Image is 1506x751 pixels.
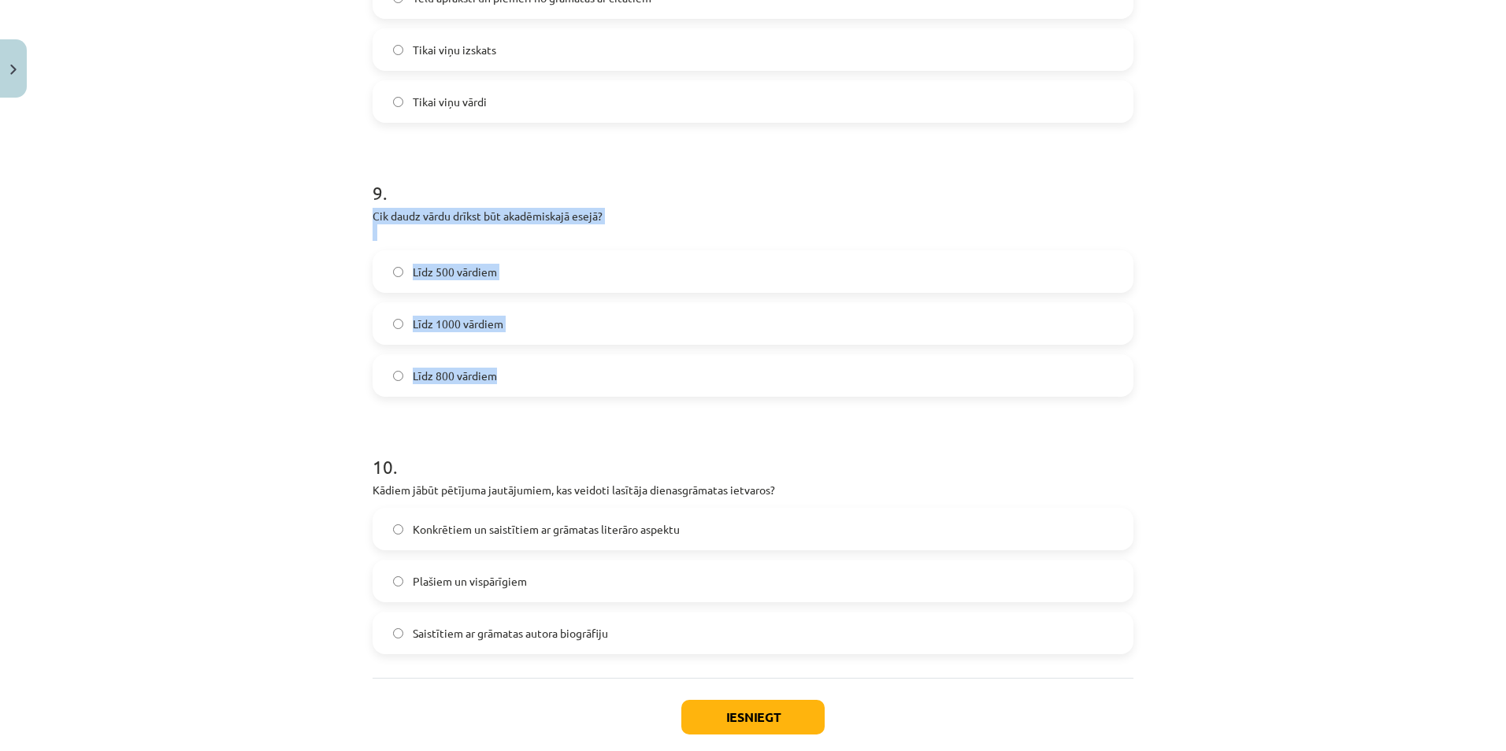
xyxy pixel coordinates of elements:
[413,42,496,58] span: Tikai viņu izskats
[393,267,403,277] input: Līdz 500 vārdiem
[373,428,1133,477] h1: 10 .
[413,521,680,538] span: Konkrētiem un saistītiem ar grāmatas literāro aspektu
[373,154,1133,203] h1: 9 .
[413,625,608,642] span: Saistītiem ar grāmatas autora biogrāfiju
[413,368,497,384] span: Līdz 800 vārdiem
[10,65,17,75] img: icon-close-lesson-0947bae3869378f0d4975bcd49f059093ad1ed9edebbc8119c70593378902aed.svg
[373,482,1133,498] p: Kādiem jābūt pētījuma jautājumiem, kas veidoti lasītāja dienasgrāmatas ietvaros?
[413,316,503,332] span: Līdz 1000 vārdiem
[393,319,403,329] input: Līdz 1000 vārdiem
[413,573,527,590] span: Plašiem un vispārīgiem
[393,524,403,535] input: Konkrētiem un saistītiem ar grāmatas literāro aspektu
[393,576,403,586] input: Plašiem un vispārīgiem
[413,264,497,280] span: Līdz 500 vārdiem
[681,700,825,734] button: Iesniegt
[373,208,1133,241] p: Cik daudz vārdu drīkst būt akadēmiskajā esejā?
[393,97,403,107] input: Tikai viņu vārdi
[393,628,403,638] input: Saistītiem ar grāmatas autora biogrāfiju
[413,94,487,110] span: Tikai viņu vārdi
[393,45,403,55] input: Tikai viņu izskats
[393,371,403,381] input: Līdz 800 vārdiem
